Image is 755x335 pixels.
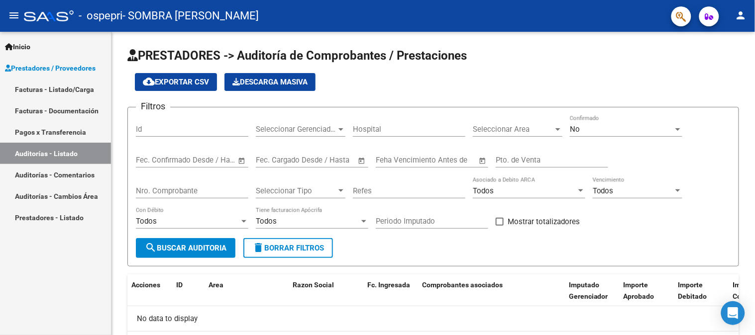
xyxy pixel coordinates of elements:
[593,186,614,195] span: Todos
[8,9,20,21] mat-icon: menu
[305,156,353,165] input: Fecha fin
[256,217,277,226] span: Todos
[131,281,160,289] span: Acciones
[565,274,620,318] datatable-header-cell: Imputado Gerenciador
[205,274,274,318] datatable-header-cell: Area
[224,73,316,91] button: Descarga Masiva
[293,281,334,289] span: Razon Social
[508,216,580,228] span: Mostrar totalizadores
[5,41,30,52] span: Inicio
[236,155,248,167] button: Open calendar
[569,281,608,300] span: Imputado Gerenciador
[422,281,503,289] span: Comprobantes asociados
[143,76,155,87] mat-icon: cloud_download
[418,274,565,318] datatable-header-cell: Comprobantes asociados
[79,5,122,27] span: - ospepri
[252,244,324,252] span: Borrar Filtros
[172,274,205,318] datatable-header-cell: ID
[136,238,235,258] button: Buscar Auditoria
[735,9,747,21] mat-icon: person
[136,217,157,226] span: Todos
[143,78,209,86] span: Exportar CSV
[620,274,674,318] datatable-header-cell: Importe Aprobado
[624,281,654,300] span: Importe Aprobado
[473,125,553,134] span: Seleccionar Area
[721,301,745,325] div: Open Intercom Messenger
[674,274,729,318] datatable-header-cell: Importe Debitado
[477,155,489,167] button: Open calendar
[127,274,172,318] datatable-header-cell: Acciones
[367,281,410,289] span: Fc. Ingresada
[224,73,316,91] app-download-masive: Descarga masiva de comprobantes (adjuntos)
[243,238,333,258] button: Borrar Filtros
[145,242,157,253] mat-icon: search
[256,125,336,134] span: Seleccionar Gerenciador
[356,155,368,167] button: Open calendar
[185,156,233,165] input: Fecha fin
[127,306,739,331] div: No data to display
[363,274,418,318] datatable-header-cell: Fc. Ingresada
[176,281,183,289] span: ID
[136,156,176,165] input: Fecha inicio
[135,73,217,91] button: Exportar CSV
[136,99,170,113] h3: Filtros
[289,274,363,318] datatable-header-cell: Razon Social
[209,281,223,289] span: Area
[145,244,226,252] span: Buscar Auditoria
[678,281,707,300] span: Importe Debitado
[570,125,580,134] span: No
[256,156,296,165] input: Fecha inicio
[127,49,467,63] span: PRESTADORES -> Auditoría de Comprobantes / Prestaciones
[122,5,259,27] span: - SOMBRA [PERSON_NAME]
[232,78,308,86] span: Descarga Masiva
[256,186,336,195] span: Seleccionar Tipo
[5,63,96,74] span: Prestadores / Proveedores
[473,186,494,195] span: Todos
[252,242,264,253] mat-icon: delete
